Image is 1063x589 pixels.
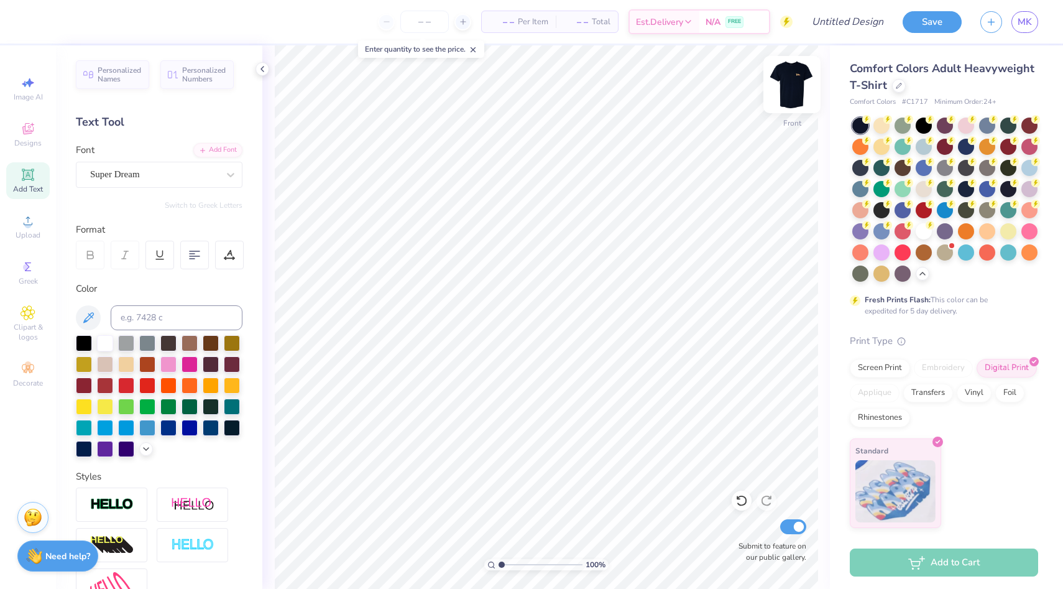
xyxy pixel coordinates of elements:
div: Front [783,118,801,129]
img: Front [767,60,817,109]
span: # C1717 [902,97,928,108]
div: Rhinestones [850,409,910,427]
div: Applique [850,384,900,402]
span: – – [563,16,588,29]
div: Text Tool [76,114,242,131]
strong: Need help? [45,550,90,562]
label: Font [76,143,94,157]
input: e.g. 7428 c [111,305,242,330]
span: Clipart & logos [6,322,50,342]
span: Per Item [518,16,548,29]
span: 100 % [586,559,605,570]
input: Untitled Design [802,9,893,34]
span: Total [592,16,610,29]
div: Foil [995,384,1024,402]
span: MK [1018,15,1032,29]
span: Minimum Order: 24 + [934,97,996,108]
span: Designs [14,138,42,148]
div: Transfers [903,384,953,402]
div: Color [76,282,242,296]
button: Switch to Greek Letters [165,200,242,210]
div: Digital Print [977,359,1037,378]
img: 3d Illusion [90,536,134,555]
div: Format [76,223,244,237]
div: Print Type [850,334,1038,348]
a: MK [1011,11,1038,33]
label: Submit to feature on our public gallery. [732,540,806,563]
span: FREE [728,17,741,26]
span: Est. Delivery [636,16,683,29]
span: Image AI [14,92,43,102]
div: Add Font [193,143,242,157]
strong: Fresh Prints Flash: [865,295,931,305]
span: – – [489,16,514,29]
div: Enter quantity to see the price. [358,40,484,58]
span: Personalized Names [98,66,142,83]
div: Screen Print [850,359,910,378]
div: Embroidery [914,359,973,378]
div: This color can be expedited for 5 day delivery. [865,294,1018,317]
button: Save [903,11,962,33]
div: Vinyl [957,384,992,402]
span: Comfort Colors Adult Heavyweight T-Shirt [850,61,1034,93]
span: Comfort Colors [850,97,896,108]
img: Shadow [171,497,214,512]
span: N/A [706,16,720,29]
img: Stroke [90,498,134,512]
span: Standard [855,444,888,457]
div: Styles [76,470,242,484]
img: Negative Space [171,538,214,552]
img: Standard [855,460,936,522]
span: Greek [19,276,38,286]
span: Decorate [13,378,43,388]
span: Personalized Numbers [182,66,226,83]
input: – – [400,11,449,33]
span: Upload [16,230,40,240]
span: Add Text [13,184,43,194]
